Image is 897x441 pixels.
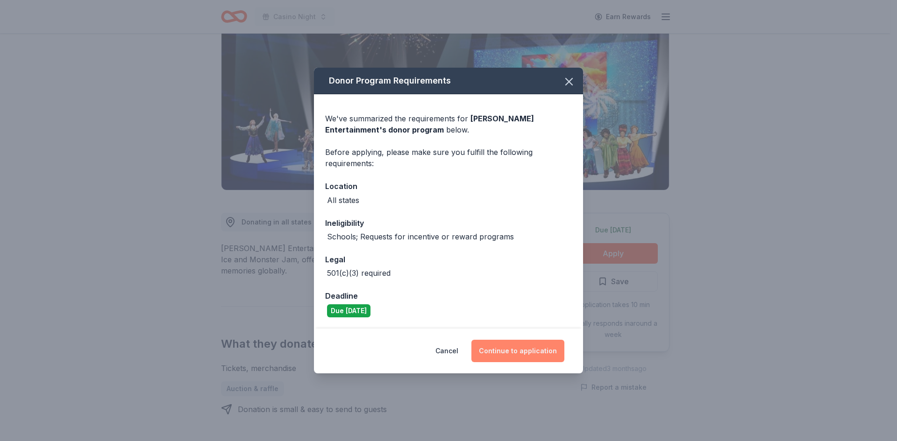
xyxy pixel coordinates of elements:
[325,147,572,169] div: Before applying, please make sure you fulfill the following requirements:
[325,290,572,302] div: Deadline
[327,304,370,317] div: Due [DATE]
[325,113,572,135] div: We've summarized the requirements for below.
[325,180,572,192] div: Location
[314,68,583,94] div: Donor Program Requirements
[327,231,514,242] div: Schools; Requests for incentive or reward programs
[471,340,564,362] button: Continue to application
[327,195,359,206] div: All states
[435,340,458,362] button: Cancel
[325,253,572,266] div: Legal
[327,267,391,279] div: 501(c)(3) required
[325,217,572,229] div: Ineligibility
